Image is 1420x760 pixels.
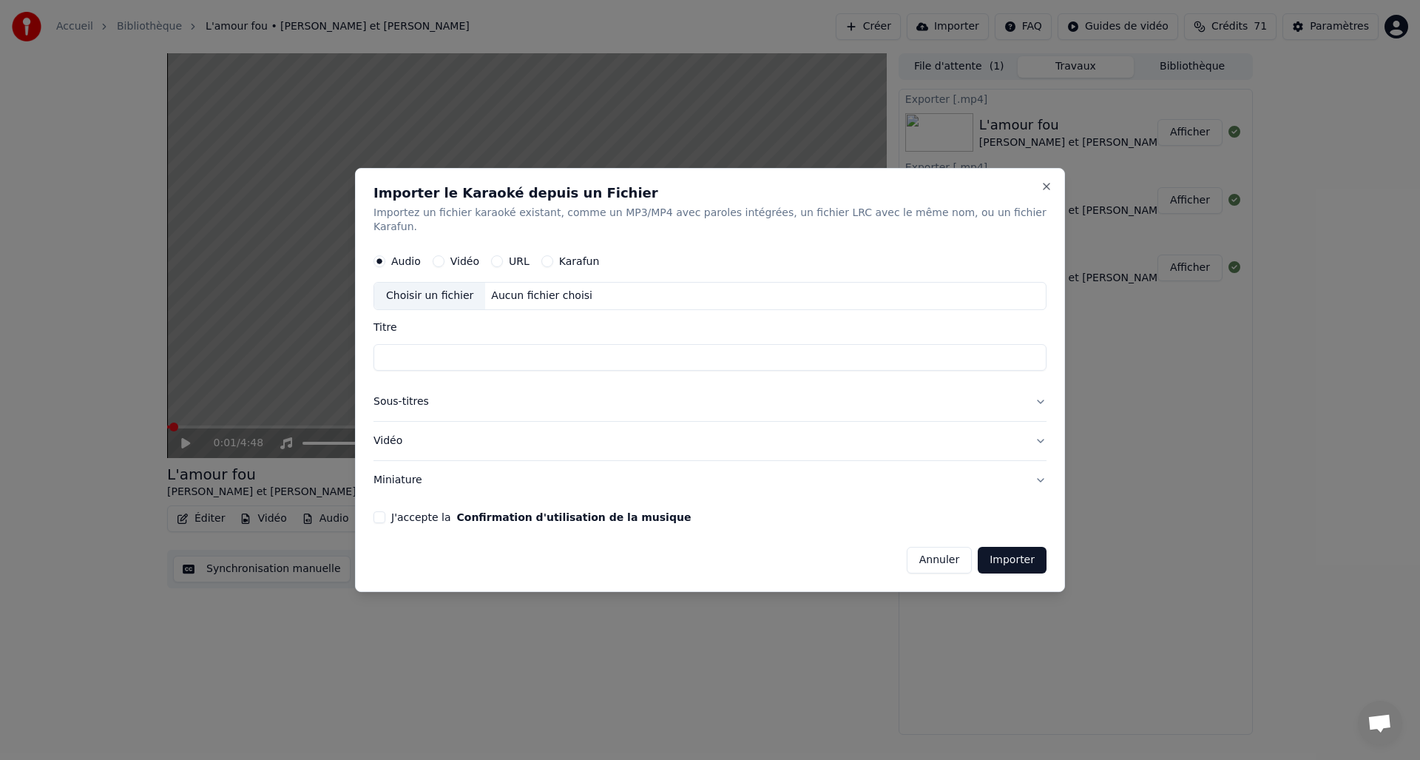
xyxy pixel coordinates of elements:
h2: Importer le Karaoké depuis un Fichier [373,186,1047,200]
div: Choisir un fichier [374,283,485,310]
button: Sous-titres [373,383,1047,422]
label: Audio [391,257,421,267]
label: J'accepte la [391,512,691,522]
button: Importer [978,547,1047,574]
p: Importez un fichier karaoké existant, comme un MP3/MP4 avec paroles intégrées, un fichier LRC ave... [373,206,1047,235]
button: Annuler [907,547,972,574]
button: Vidéo [373,422,1047,460]
label: Karafun [559,257,600,267]
div: Aucun fichier choisi [485,289,598,304]
button: Miniature [373,461,1047,500]
button: J'accepte la [456,512,691,522]
label: Vidéo [450,257,479,267]
label: Titre [373,323,1047,333]
label: URL [509,257,530,267]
